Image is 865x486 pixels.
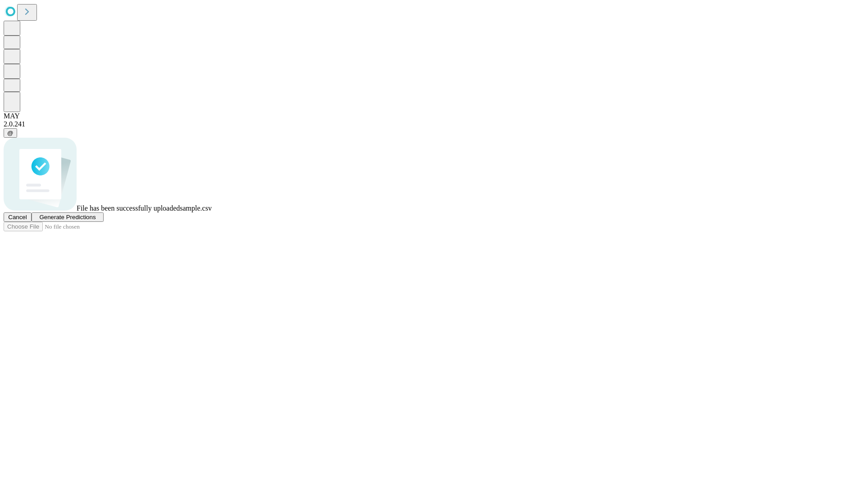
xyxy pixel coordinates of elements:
div: MAY [4,112,861,120]
div: 2.0.241 [4,120,861,128]
button: @ [4,128,17,138]
span: Cancel [8,214,27,220]
button: Generate Predictions [32,212,104,222]
button: Cancel [4,212,32,222]
span: @ [7,130,14,136]
span: Generate Predictions [39,214,96,220]
span: sample.csv [180,204,212,212]
span: File has been successfully uploaded [77,204,180,212]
